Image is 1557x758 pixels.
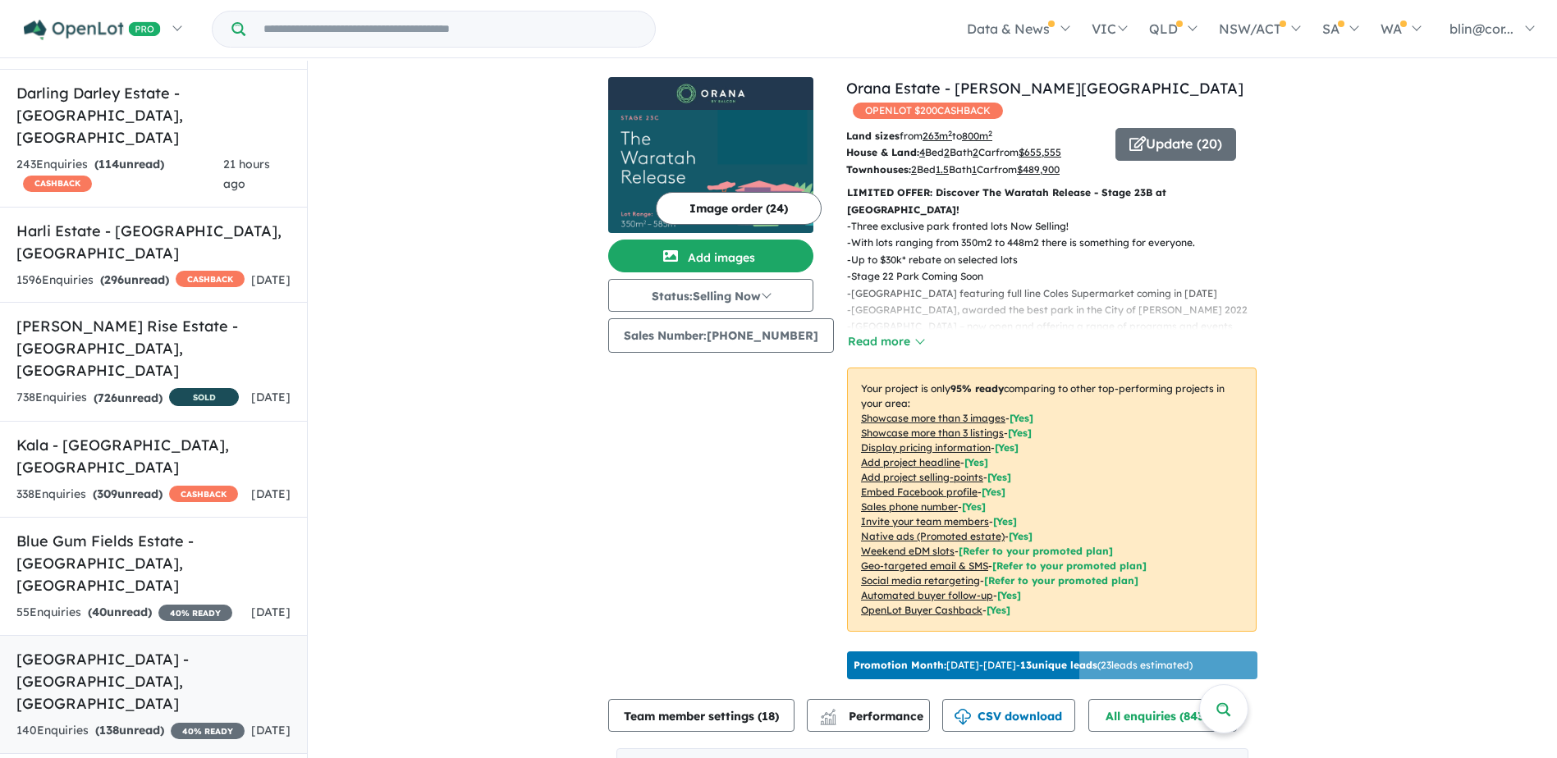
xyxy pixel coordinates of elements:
[1449,21,1513,37] span: blin@cor...
[861,456,960,468] u: Add project headline
[847,235,1270,251] p: - With lots ranging from 350m2 to 448m2 there is something for everyone.
[995,441,1019,454] span: [ Yes ]
[861,530,1005,542] u: Native ads (Promoted estate)
[846,79,1243,98] a: Orana Estate - [PERSON_NAME][GEOGRAPHIC_DATA]
[23,176,92,192] span: CASHBACK
[24,20,161,40] img: Openlot PRO Logo White
[847,268,1270,285] p: - Stage 22 Park Coming Soon
[88,605,152,619] strong: ( unread)
[822,709,923,724] span: Performance
[861,559,988,572] u: Geo-targeted email & SMS
[847,318,1270,335] p: - [GEOGRAPHIC_DATA] – now open and offering a range of programs and events
[861,412,1005,424] u: Showcase more than 3 images
[16,530,291,596] h5: Blue Gum Fields Estate - [GEOGRAPHIC_DATA] , [GEOGRAPHIC_DATA]
[16,315,291,381] h5: [PERSON_NAME] Rise Estate - [GEOGRAPHIC_DATA] , [GEOGRAPHIC_DATA]
[16,603,232,623] div: 55 Enquir ies
[169,388,239,406] span: SOLD
[1020,659,1097,671] b: 13 unique leads
[820,715,836,725] img: bar-chart.svg
[847,218,1270,235] p: - Three exclusive park fronted lots Now Selling!
[987,604,1010,616] span: [Yes]
[1019,146,1061,158] u: $ 655,555
[762,709,775,724] span: 18
[16,388,239,409] div: 738 Enquir ies
[984,574,1138,587] span: [Refer to your promoted plan]
[955,709,971,725] img: download icon
[861,500,958,513] u: Sales phone number
[861,486,978,498] u: Embed Facebook profile
[861,589,993,601] u: Automated buyer follow-up
[608,240,813,272] button: Add images
[98,157,119,171] span: 114
[861,441,991,454] u: Display pricing information
[854,658,1193,673] p: [DATE] - [DATE] - ( 23 leads estimated)
[608,699,795,732] button: Team member settings (18)
[16,485,238,505] div: 338 Enquir ies
[100,272,169,287] strong: ( unread)
[1115,128,1236,161] button: Update (20)
[16,271,245,290] div: 1596 Enquir ies
[807,699,930,732] button: Performance
[911,163,917,176] u: 2
[962,130,992,142] u: 800 m
[1088,699,1237,732] button: All enquiries (843)
[656,192,822,225] button: Image order (24)
[950,382,1004,395] b: 95 % ready
[176,271,245,287] span: CASHBACK
[948,129,952,138] sup: 2
[251,272,291,287] span: [DATE]
[171,723,245,739] span: 40 % READY
[223,157,270,191] span: 21 hours ago
[16,721,245,741] div: 140 Enquir ies
[92,605,107,619] span: 40
[16,82,291,148] h5: Darling Darley Estate - [GEOGRAPHIC_DATA] , [GEOGRAPHIC_DATA]
[104,272,124,287] span: 296
[997,589,1021,601] span: [Yes]
[847,252,1270,268] p: - Up to $30k* rebate on selected lots
[942,699,1075,732] button: CSV download
[988,129,992,138] sup: 2
[962,500,986,513] span: [ Yes ]
[1009,530,1033,542] span: [Yes]
[846,146,919,158] b: House & Land:
[251,605,291,619] span: [DATE]
[944,146,950,158] u: 2
[923,130,952,142] u: 263 m
[1017,163,1060,176] u: $ 489,900
[16,648,291,715] h5: [GEOGRAPHIC_DATA] - [GEOGRAPHIC_DATA] , [GEOGRAPHIC_DATA]
[846,144,1103,161] p: Bed Bath Car from
[847,332,924,351] button: Read more
[952,130,992,142] span: to
[846,130,900,142] b: Land sizes
[99,723,119,737] span: 138
[847,185,1257,218] p: LIMITED OFFER: Discover The Waratah Release - Stage 23B at [GEOGRAPHIC_DATA]!
[1010,412,1033,424] span: [ Yes ]
[608,77,813,233] a: Orana Estate - Clyde North LogoOrana Estate - Clyde North
[98,390,117,405] span: 726
[846,163,911,176] b: Townhouses:
[608,110,813,233] img: Orana Estate - Clyde North
[251,390,291,404] span: [DATE]
[95,723,164,737] strong: ( unread)
[93,486,163,501] strong: ( unread)
[94,157,164,171] strong: ( unread)
[987,471,1011,483] span: [ Yes ]
[16,434,291,478] h5: Kala - [GEOGRAPHIC_DATA] , [GEOGRAPHIC_DATA]
[964,456,988,468] span: [ Yes ]
[94,390,163,405] strong: ( unread)
[861,427,1004,439] u: Showcase more than 3 listings
[982,486,1005,498] span: [ Yes ]
[821,709,836,718] img: line-chart.svg
[169,486,238,502] span: CASHBACK
[861,574,980,587] u: Social media retargeting
[251,486,291,501] span: [DATE]
[158,605,232,621] span: 40 % READY
[861,545,955,557] u: Weekend eDM slots
[959,545,1113,557] span: [Refer to your promoted plan]
[846,162,1103,178] p: Bed Bath Car from
[615,84,807,103] img: Orana Estate - Clyde North Logo
[936,163,949,176] u: 1.5
[847,368,1257,632] p: Your project is only comparing to other top-performing projects in your area: - - - - - - - - - -...
[16,155,223,194] div: 243 Enquir ies
[993,515,1017,527] span: [ Yes ]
